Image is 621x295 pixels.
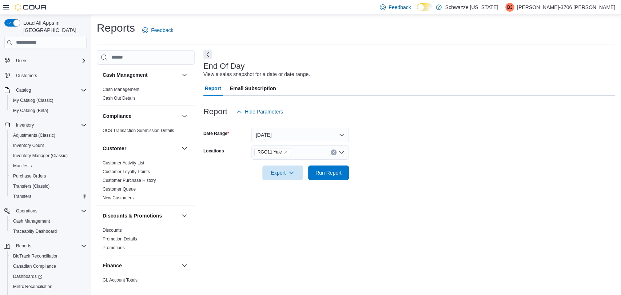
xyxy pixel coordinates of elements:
span: Cash Management [10,217,87,226]
span: Inventory [16,122,34,128]
span: Hide Parameters [245,108,283,115]
input: Dark Mode [417,3,432,11]
a: Customer Loyalty Points [103,169,150,174]
span: Reports [13,242,87,250]
span: Customer Activity List [103,160,144,166]
span: Catalog [13,86,87,95]
button: Customers [1,70,89,81]
span: Inventory Manager (Classic) [13,153,68,159]
div: Cash Management [97,85,195,105]
a: Transfers [10,192,34,201]
p: Schwazze [US_STATE] [445,3,498,12]
a: GL Account Totals [103,278,138,283]
span: Users [13,56,87,65]
button: Discounts & Promotions [180,211,189,220]
button: [DATE] [251,128,349,142]
span: Feedback [389,4,411,11]
span: Cash Out Details [103,95,136,101]
a: OCS Transaction Submission Details [103,128,174,133]
h3: End Of Day [203,62,245,71]
button: Users [13,56,30,65]
button: Cash Management [180,71,189,79]
span: Inventory Count [10,141,87,150]
div: Compliance [97,126,195,138]
button: Transfers (Classic) [7,181,89,191]
span: Transfers (Classic) [10,182,87,191]
span: Manifests [10,162,87,170]
button: Canadian Compliance [7,261,89,271]
a: Dashboards [7,271,89,282]
span: Dashboards [10,272,87,281]
div: Breanna-3706 Bowens [505,3,514,12]
a: Customers [13,71,40,80]
button: My Catalog (Beta) [7,105,89,116]
button: Run Report [308,166,349,180]
div: Discounts & Promotions [97,226,195,255]
button: Compliance [103,112,179,120]
span: Promotion Details [103,236,137,242]
span: Report [205,81,221,96]
a: Customer Purchase History [103,178,156,183]
span: Run Report [315,169,342,176]
h3: Report [203,107,227,116]
a: Cash Management [103,87,139,92]
button: Finance [180,261,189,270]
span: Email Subscription [230,81,276,96]
span: My Catalog (Classic) [13,97,53,103]
h3: Finance [103,262,122,269]
span: My Catalog (Beta) [13,108,48,113]
p: | [501,3,502,12]
button: Transfers [7,191,89,202]
span: Discounts [103,227,122,233]
span: GL Transactions [103,286,134,292]
span: BioTrack Reconciliation [10,252,87,260]
button: BioTrack Reconciliation [7,251,89,261]
button: Catalog [13,86,34,95]
a: Customer Queue [103,187,136,192]
a: Inventory Manager (Classic) [10,151,71,160]
a: Transfers (Classic) [10,182,52,191]
button: Customer [180,144,189,153]
button: Cash Management [103,71,179,79]
span: B3 [507,3,513,12]
span: Adjustments (Classic) [13,132,55,138]
button: Compliance [180,112,189,120]
button: Reports [1,241,89,251]
span: Metrc Reconciliation [13,284,52,290]
a: Canadian Compliance [10,262,59,271]
span: Users [16,58,27,64]
span: Adjustments (Classic) [10,131,87,140]
button: Inventory [13,121,37,129]
a: Purchase Orders [10,172,49,180]
button: Customer [103,145,179,152]
span: RGO11 Yale [258,148,282,156]
label: Locations [203,148,224,154]
span: Inventory Manager (Classic) [10,151,87,160]
span: Purchase Orders [13,173,46,179]
label: Date Range [203,131,229,136]
span: My Catalog (Classic) [10,96,87,105]
span: Transfers [13,194,31,199]
a: Dashboards [10,272,45,281]
span: Cash Management [13,218,50,224]
button: Open list of options [339,150,345,155]
button: Metrc Reconciliation [7,282,89,292]
span: Transfers (Classic) [13,183,49,189]
span: Customers [13,71,87,80]
button: Inventory Manager (Classic) [7,151,89,161]
button: Remove RGO11 Yale from selection in this group [283,150,288,154]
span: Inventory [13,121,87,129]
span: Dashboards [13,274,42,279]
a: Promotion Details [103,236,137,242]
a: Adjustments (Classic) [10,131,58,140]
button: Discounts & Promotions [103,212,179,219]
button: Export [262,166,303,180]
div: View a sales snapshot for a date or date range. [203,71,310,78]
button: Catalog [1,85,89,95]
button: Next [203,50,212,59]
a: My Catalog (Classic) [10,96,56,105]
